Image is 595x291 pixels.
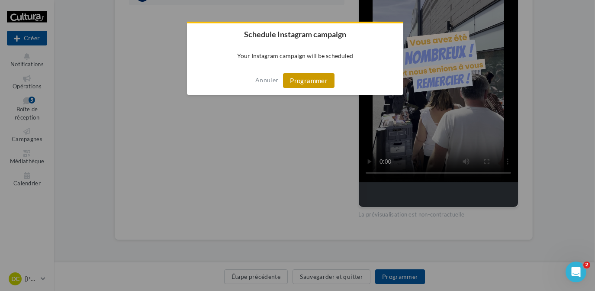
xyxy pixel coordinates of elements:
p: Your Instagram campaign will be scheduled [187,45,403,66]
button: Annuler [255,73,278,87]
span: 2 [583,262,590,268]
button: Programmer [283,73,334,88]
iframe: Intercom live chat [566,262,586,282]
h2: Schedule Instagram campaign [187,23,403,45]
